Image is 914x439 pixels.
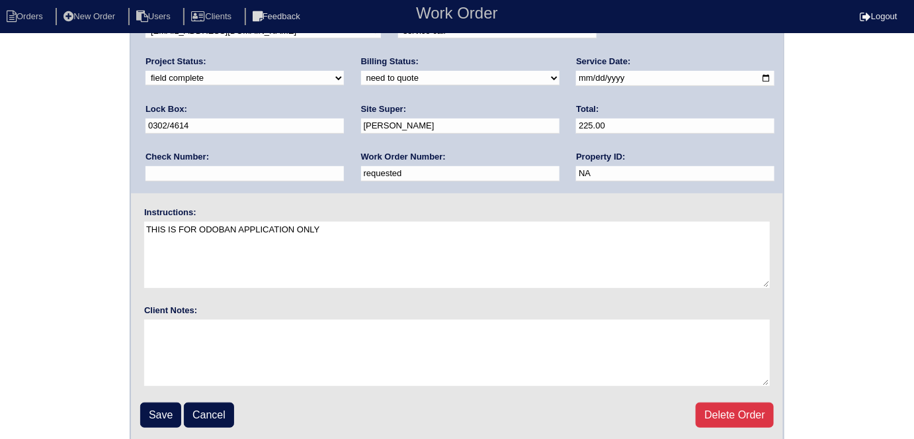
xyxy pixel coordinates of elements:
textarea: THIS IS FOR ODOBAN APPLICATION ONLY [144,222,770,288]
label: Lock Box: [145,103,187,115]
li: Feedback [245,8,311,26]
label: Billing Status: [361,56,419,68]
label: Client Notes: [144,305,197,317]
a: Clients [183,11,242,21]
input: Save [140,403,181,428]
label: Property ID: [576,151,625,163]
a: Users [128,11,181,21]
label: Check Number: [145,151,209,163]
li: Users [128,8,181,26]
label: Project Status: [145,56,206,68]
a: Cancel [184,403,234,428]
label: Work Order Number: [361,151,446,163]
a: New Order [56,11,126,21]
a: Delete Order [696,403,774,428]
a: Logout [860,11,897,21]
li: Clients [183,8,242,26]
label: Instructions: [144,207,196,219]
label: Total: [576,103,599,115]
li: New Order [56,8,126,26]
label: Service Date: [576,56,630,68]
label: Site Super: [361,103,407,115]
